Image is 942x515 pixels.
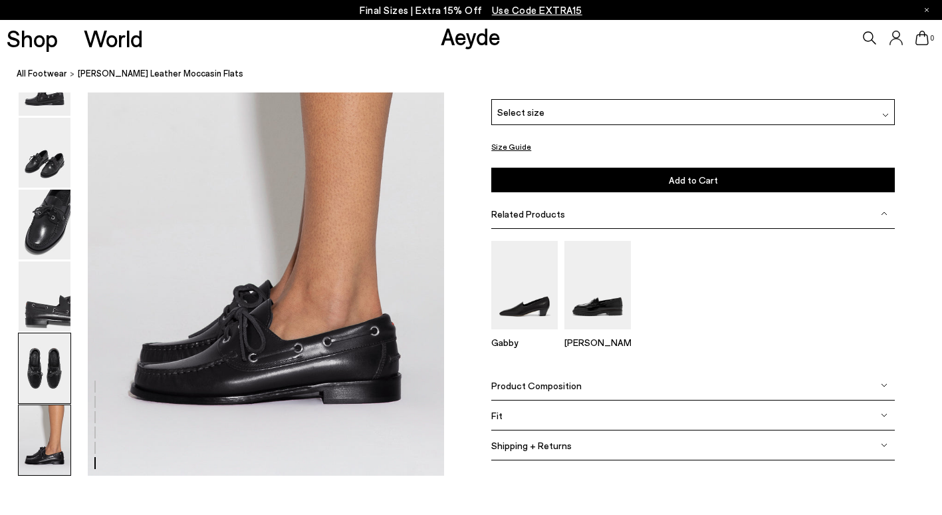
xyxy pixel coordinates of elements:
[360,2,582,19] p: Final Sizes | Extra 15% Off
[492,4,582,16] span: Navigate to /collections/ss25-final-sizes
[881,442,887,448] img: svg%3E
[491,439,572,450] span: Shipping + Returns
[491,240,558,329] img: Gabby Almond-Toe Loafers
[17,56,942,92] nav: breadcrumb
[441,22,501,50] a: Aeyde
[882,111,889,118] img: svg%3E
[19,405,70,475] img: Harris Leather Moccasin Flats - Image 6
[881,412,887,419] img: svg%3E
[564,320,631,348] a: Leon Loafers [PERSON_NAME]
[491,138,531,155] button: Size Guide
[564,337,631,348] p: [PERSON_NAME]
[491,409,503,421] span: Fit
[669,174,718,186] span: Add to Cart
[491,168,895,192] button: Add to Cart
[929,35,935,42] span: 0
[19,118,70,188] img: Harris Leather Moccasin Flats - Image 2
[564,240,631,329] img: Leon Loafers
[19,261,70,331] img: Harris Leather Moccasin Flats - Image 4
[491,337,558,348] p: Gabby
[491,208,565,219] span: Related Products
[491,379,582,391] span: Product Composition
[17,67,67,81] a: All Footwear
[78,67,243,81] span: [PERSON_NAME] Leather Moccasin Flats
[7,27,58,50] a: Shop
[84,27,143,50] a: World
[881,210,887,217] img: svg%3E
[915,31,929,45] a: 0
[497,105,544,119] span: Select size
[491,320,558,348] a: Gabby Almond-Toe Loafers Gabby
[19,333,70,403] img: Harris Leather Moccasin Flats - Image 5
[881,382,887,389] img: svg%3E
[19,190,70,259] img: Harris Leather Moccasin Flats - Image 3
